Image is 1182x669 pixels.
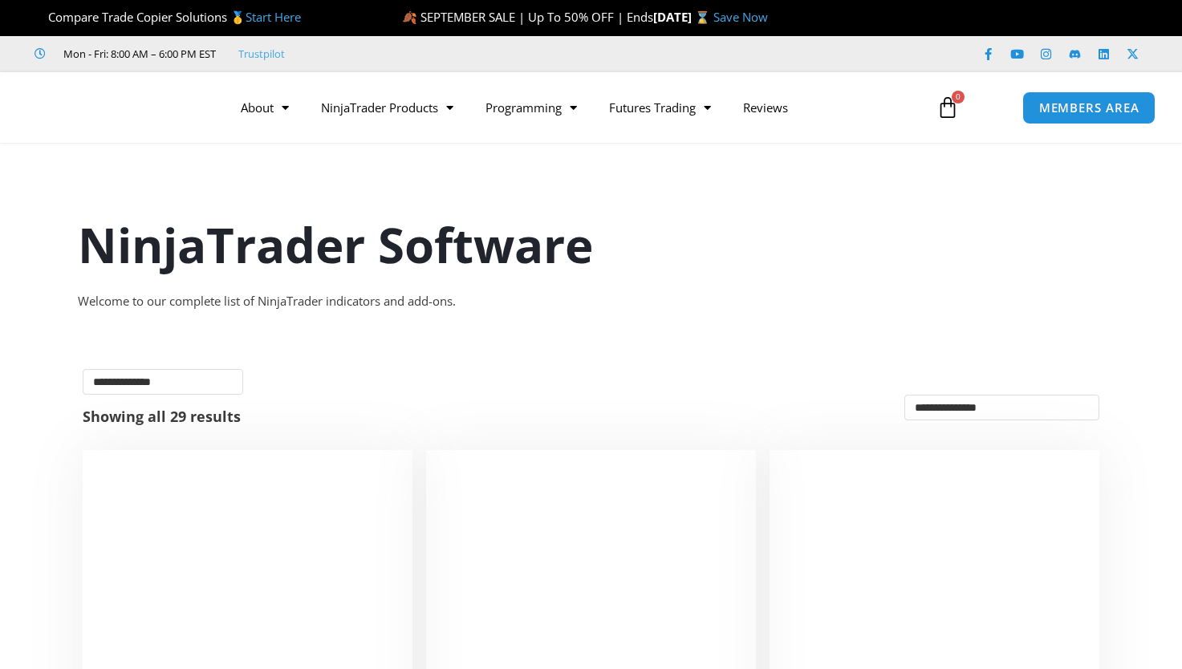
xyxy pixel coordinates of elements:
span: MEMBERS AREA [1039,102,1139,114]
a: 0 [912,84,983,131]
a: Programming [469,89,593,126]
img: 🏆 [35,11,47,23]
a: Reviews [727,89,804,126]
a: Trustpilot [238,44,285,63]
img: LogoAI | Affordable Indicators – NinjaTrader [30,79,203,136]
span: Mon - Fri: 8:00 AM – 6:00 PM EST [59,44,216,63]
h1: NinjaTrader Software [78,211,1105,278]
strong: [DATE] ⌛ [653,9,713,25]
nav: Menu [225,89,922,126]
a: About [225,89,305,126]
a: Futures Trading [593,89,727,126]
a: Start Here [246,9,301,25]
div: Welcome to our complete list of NinjaTrader indicators and add-ons. [78,290,1105,313]
p: Showing all 29 results [83,409,241,424]
a: Save Now [713,9,768,25]
a: NinjaTrader Products [305,89,469,126]
span: 🍂 SEPTEMBER SALE | Up To 50% OFF | Ends [402,9,653,25]
select: Shop order [904,395,1099,420]
a: MEMBERS AREA [1022,91,1156,124]
span: Compare Trade Copier Solutions 🥇 [35,9,301,25]
span: 0 [952,91,965,103]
